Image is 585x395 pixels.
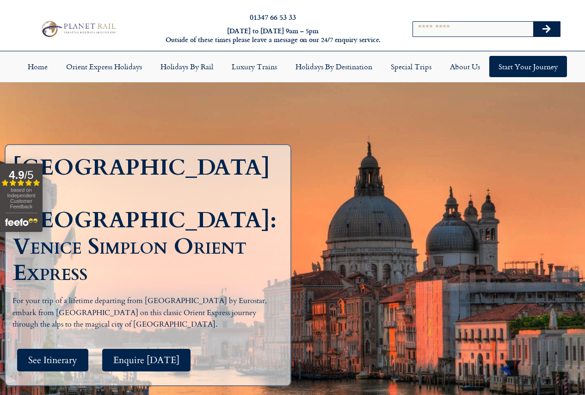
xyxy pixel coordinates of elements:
a: About Us [441,56,489,77]
a: Holidays by Rail [151,56,222,77]
a: Home [18,56,57,77]
nav: Menu [5,56,580,77]
a: See Itinerary [17,349,88,371]
a: Start your Journey [489,56,567,77]
h1: [GEOGRAPHIC_DATA] to [GEOGRAPHIC_DATA]: Venice Simplon Orient Express [12,154,277,286]
h6: [DATE] to [DATE] 9am – 5pm Outside of these times please leave a message on our 24/7 enquiry serv... [158,27,388,44]
img: Planet Rail Train Holidays Logo [38,19,118,38]
a: Special Trips [382,56,441,77]
span: See Itinerary [28,354,77,366]
a: Orient Express Holidays [57,56,151,77]
p: For your trip of a lifetime departing from [GEOGRAPHIC_DATA] by Eurostar, embark from [GEOGRAPHIC... [12,295,276,331]
span: Enquire [DATE] [113,354,179,366]
a: 01347 66 53 33 [250,12,296,22]
button: Search [533,22,560,36]
a: Luxury Trains [222,56,286,77]
a: Holidays by Destination [286,56,382,77]
a: Enquire [DATE] [102,349,191,371]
